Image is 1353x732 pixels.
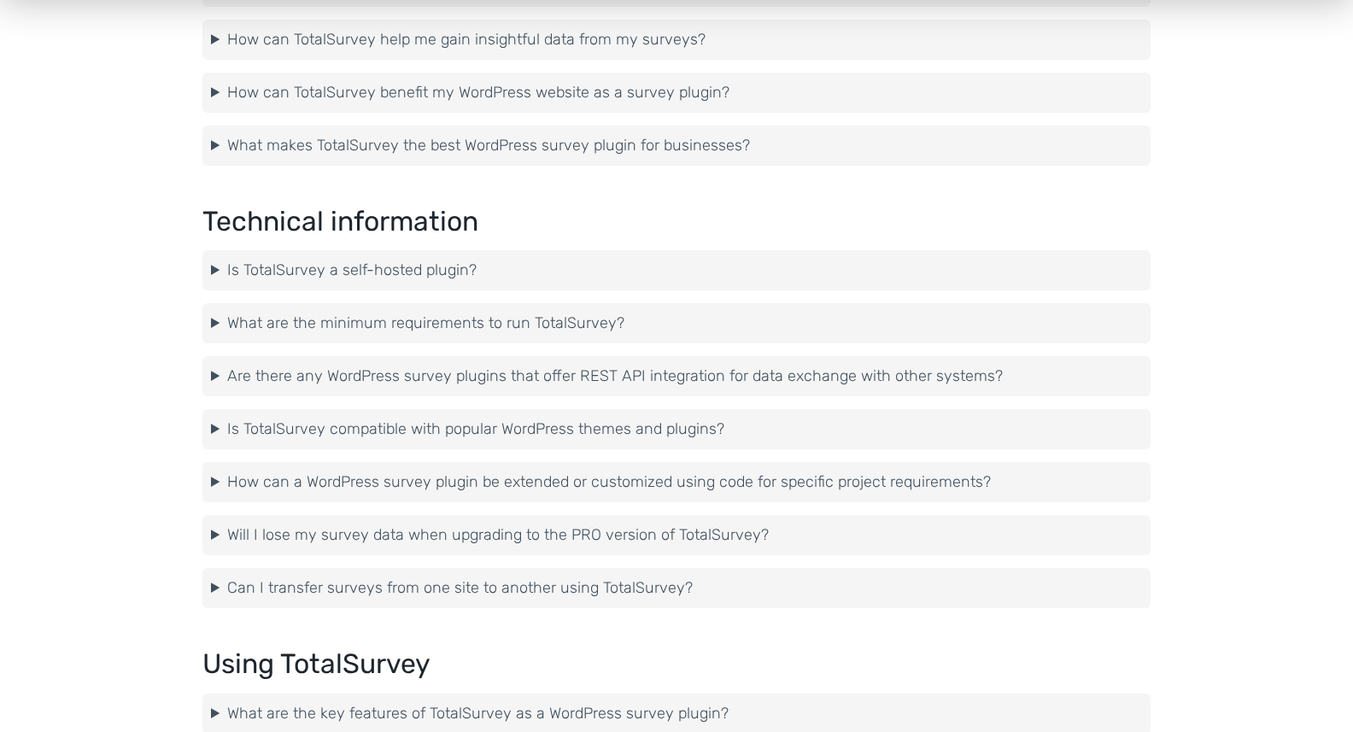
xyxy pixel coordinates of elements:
summary: What are the minimum requirements to run TotalSurvey? [211,312,1142,335]
h2: Using TotalSurvey [202,649,1151,679]
summary: What are the key features of TotalSurvey as a WordPress survey plugin? [211,702,1142,725]
summary: How can TotalSurvey benefit my WordPress website as a survey plugin? [211,81,1142,104]
summary: Are there any WordPress survey plugins that offer REST API integration for data exchange with oth... [211,365,1142,388]
summary: How can a WordPress survey plugin be extended or customized using code for specific project requi... [211,471,1142,494]
summary: Is TotalSurvey compatible with popular WordPress themes and plugins? [211,418,1142,441]
summary: Can I transfer surveys from one site to another using TotalSurvey? [211,577,1142,600]
summary: What makes TotalSurvey the best WordPress survey plugin for businesses? [211,134,1142,157]
summary: How can TotalSurvey help me gain insightful data from my surveys? [211,28,1142,51]
summary: Is TotalSurvey a self-hosted plugin? [211,259,1142,282]
summary: Will I lose my survey data when upgrading to the PRO version of TotalSurvey? [211,524,1142,547]
h2: Technical information [202,207,1151,237]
